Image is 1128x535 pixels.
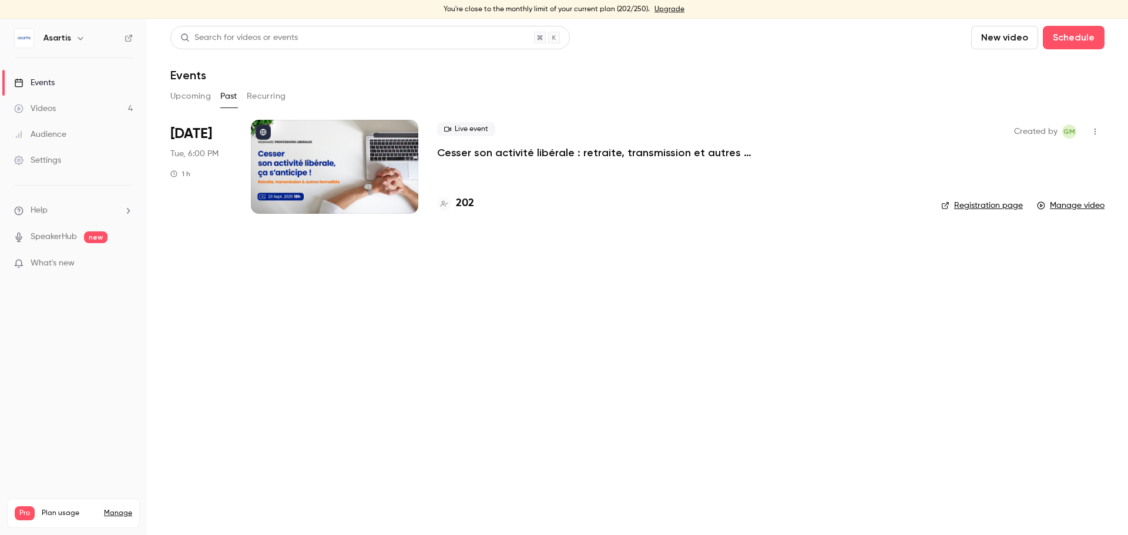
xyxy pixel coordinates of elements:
div: Audience [14,129,66,140]
button: Past [220,87,237,106]
button: New video [971,26,1038,49]
div: 1 h [170,169,190,179]
a: SpeakerHub [31,231,77,243]
span: Pro [15,506,35,520]
span: Live event [437,122,495,136]
img: Asartis [15,29,33,48]
span: Plan usage [42,509,97,518]
a: Upgrade [654,5,684,14]
div: Settings [14,154,61,166]
h4: 202 [456,196,474,211]
a: Manage [104,509,132,518]
span: Created by [1014,125,1057,139]
span: Help [31,204,48,217]
div: Events [14,77,55,89]
button: Schedule [1043,26,1104,49]
iframe: Noticeable Trigger [119,258,133,269]
li: help-dropdown-opener [14,204,133,217]
button: Recurring [247,87,286,106]
h1: Events [170,68,206,82]
span: GM [1063,125,1075,139]
div: Videos [14,103,56,115]
span: Tue, 6:00 PM [170,148,219,160]
a: 202 [437,196,474,211]
a: Registration page [941,200,1023,211]
a: Manage video [1037,200,1104,211]
span: [DATE] [170,125,212,143]
span: new [84,231,108,243]
div: Search for videos or events [180,32,298,44]
div: Sep 23 Tue, 6:00 PM (Europe/Paris) [170,120,232,214]
h6: Asartis [43,32,71,44]
span: Guillaume Mariteau [1062,125,1076,139]
span: What's new [31,257,75,270]
a: Cesser son activité libérale : retraite, transmission et autres formalités... ça s'anticipe ! [437,146,790,160]
button: Upcoming [170,87,211,106]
